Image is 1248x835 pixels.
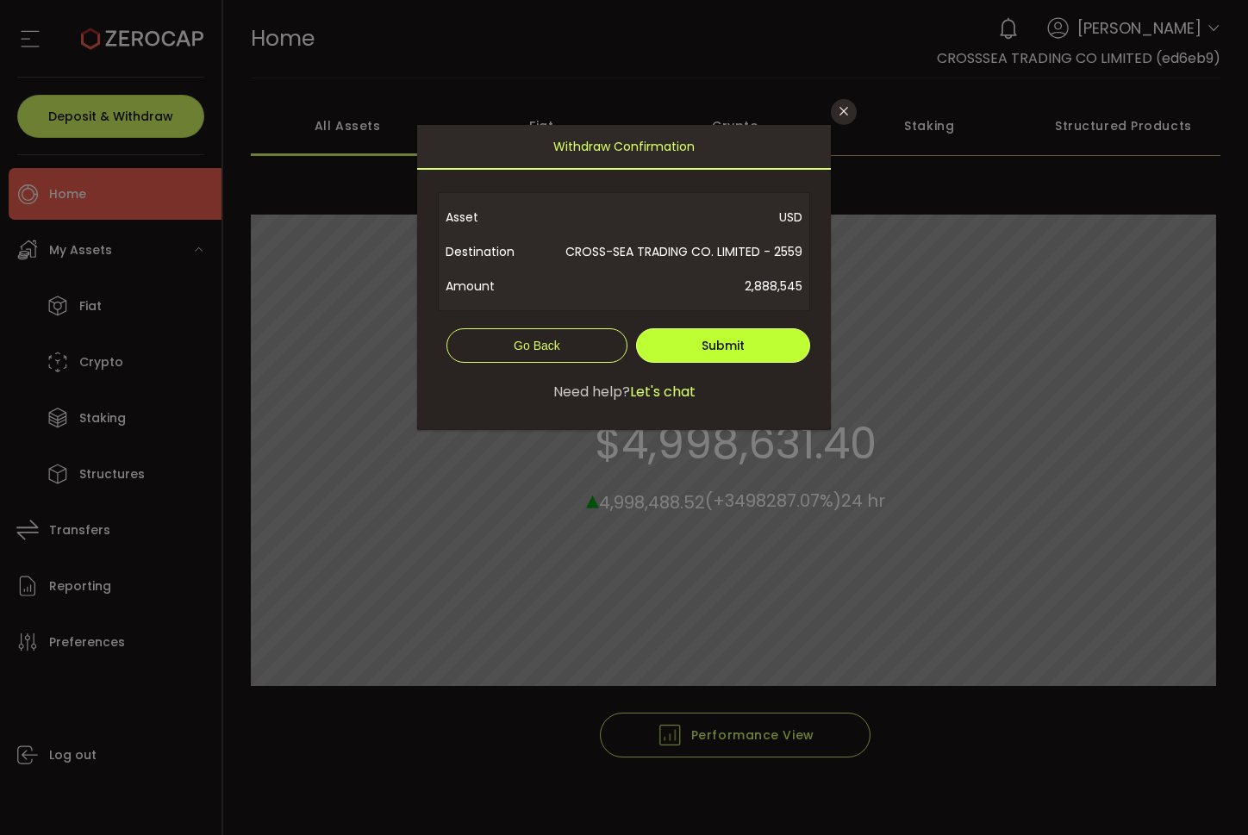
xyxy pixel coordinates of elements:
[446,200,555,234] span: Asset
[702,337,745,354] span: Submit
[636,328,810,363] button: Submit
[446,269,555,303] span: Amount
[553,125,695,168] span: Withdraw Confirmation
[446,328,627,363] button: Go Back
[555,234,802,269] span: CROSS-SEA TRADING CO. LIMITED - 2559
[555,269,802,303] span: 2,888,545
[831,99,857,125] button: Close
[555,200,802,234] span: USD
[630,382,696,402] span: Let's chat
[553,382,630,402] span: Need help?
[417,125,831,429] div: dialog
[1041,649,1248,835] div: 聊天小工具
[514,339,560,352] span: Go Back
[446,234,555,269] span: Destination
[1041,649,1248,835] iframe: Chat Widget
